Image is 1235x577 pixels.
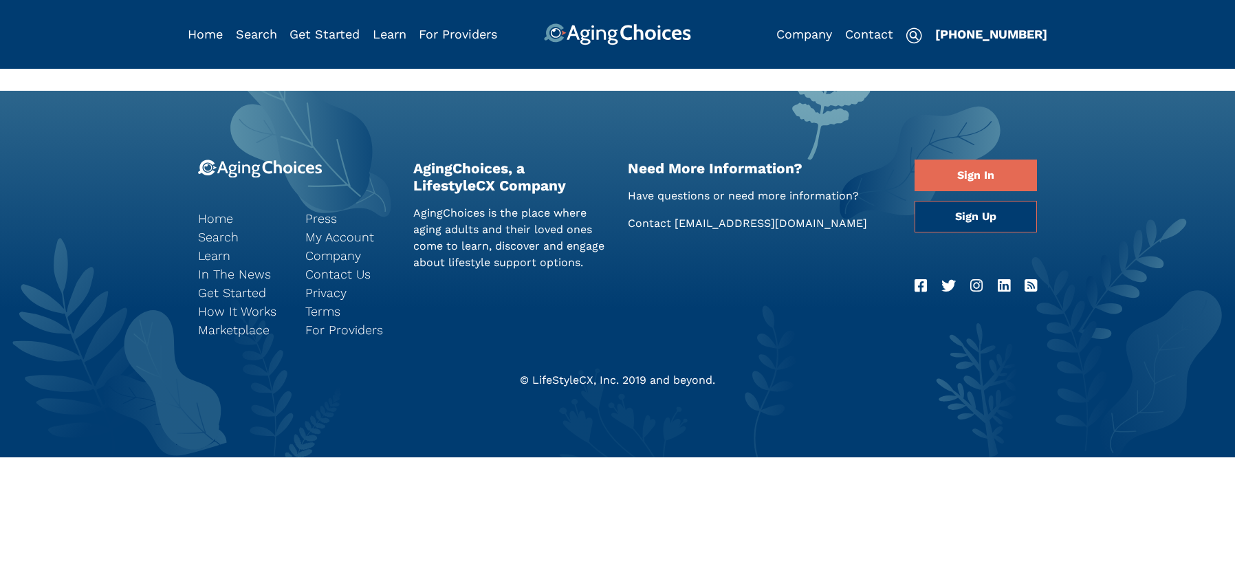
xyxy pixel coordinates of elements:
[941,275,956,297] a: Twitter
[188,27,223,41] a: Home
[970,275,983,297] a: Instagram
[915,160,1037,191] a: Sign In
[236,23,277,45] div: Popover trigger
[544,23,691,45] img: AgingChoices
[305,283,392,302] a: Privacy
[776,27,832,41] a: Company
[305,265,392,283] a: Contact Us
[198,246,285,265] a: Learn
[675,217,867,230] a: [EMAIL_ADDRESS][DOMAIN_NAME]
[198,265,285,283] a: In The News
[998,275,1010,297] a: LinkedIn
[915,201,1037,232] a: Sign Up
[906,28,922,44] img: search-icon.svg
[935,27,1047,41] a: [PHONE_NUMBER]
[305,228,392,246] a: My Account
[236,27,277,41] a: Search
[289,27,360,41] a: Get Started
[188,372,1047,389] div: © LifeStyleCX, Inc. 2019 and beyond.
[628,160,894,177] h2: Need More Information?
[305,320,392,339] a: For Providers
[198,302,285,320] a: How It Works
[373,27,406,41] a: Learn
[198,283,285,302] a: Get Started
[198,228,285,246] a: Search
[305,209,392,228] a: Press
[628,188,894,204] p: Have questions or need more information?
[413,160,608,194] h2: AgingChoices, a LifestyleCX Company
[305,302,392,320] a: Terms
[198,209,285,228] a: Home
[305,246,392,265] a: Company
[198,160,323,178] img: 9-logo.svg
[628,215,894,232] p: Contact
[419,27,497,41] a: For Providers
[198,320,285,339] a: Marketplace
[915,275,927,297] a: Facebook
[413,205,608,271] p: AgingChoices is the place where aging adults and their loved ones come to learn, discover and eng...
[1025,275,1037,297] a: RSS Feed
[845,27,893,41] a: Contact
